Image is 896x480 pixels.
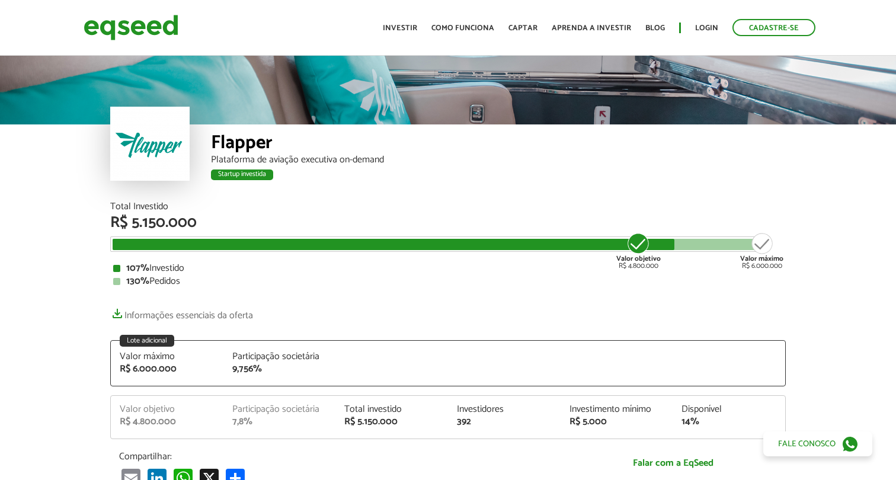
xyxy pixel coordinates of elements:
[120,405,215,414] div: Valor objetivo
[84,12,178,43] img: EqSeed
[383,24,417,32] a: Investir
[431,24,494,32] a: Como funciona
[120,364,215,374] div: R$ 6.000.000
[681,405,776,414] div: Disponível
[211,155,786,165] div: Plataforma de aviação executiva on-demand
[681,417,776,427] div: 14%
[211,133,786,155] div: Flapper
[126,260,149,276] strong: 107%
[232,405,327,414] div: Participação societária
[110,215,786,231] div: R$ 5.150.000
[126,273,149,289] strong: 130%
[732,19,815,36] a: Cadastre-se
[344,417,439,427] div: R$ 5.150.000
[119,451,552,462] p: Compartilhar:
[569,417,664,427] div: R$ 5.000
[232,417,327,427] div: 7,8%
[232,352,327,361] div: Participação societária
[344,405,439,414] div: Total investido
[110,202,786,212] div: Total Investido
[763,431,872,456] a: Fale conosco
[120,417,215,427] div: R$ 4.800.000
[616,232,661,270] div: R$ 4.800.000
[616,253,661,264] strong: Valor objetivo
[552,24,631,32] a: Aprenda a investir
[645,24,665,32] a: Blog
[120,352,215,361] div: Valor máximo
[508,24,537,32] a: Captar
[113,277,783,286] div: Pedidos
[113,264,783,273] div: Investido
[457,417,552,427] div: 392
[120,335,174,347] div: Lote adicional
[695,24,718,32] a: Login
[457,405,552,414] div: Investidores
[740,232,783,270] div: R$ 6.000.000
[569,451,777,475] a: Falar com a EqSeed
[211,169,273,180] div: Startup investida
[569,405,664,414] div: Investimento mínimo
[740,253,783,264] strong: Valor máximo
[232,364,327,374] div: 9,756%
[110,304,253,321] a: Informações essenciais da oferta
